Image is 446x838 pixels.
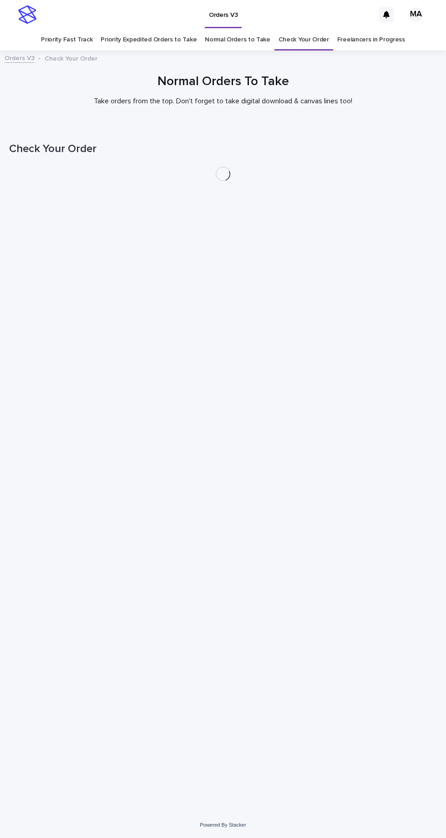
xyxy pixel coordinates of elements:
[101,29,197,51] a: Priority Expedited Orders to Take
[5,52,35,63] a: Orders V3
[9,74,437,90] h1: Normal Orders To Take
[9,142,437,156] h1: Check Your Order
[337,29,405,51] a: Freelancers in Progress
[409,7,423,22] div: MA
[200,822,246,828] a: Powered By Stacker
[279,29,329,51] a: Check Your Order
[45,53,97,63] p: Check Your Order
[41,97,405,106] p: Take orders from the top. Don't forget to take digital download & canvas lines too!
[205,29,270,51] a: Normal Orders to Take
[18,5,36,24] img: stacker-logo-s-only.png
[41,29,92,51] a: Priority Fast Track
